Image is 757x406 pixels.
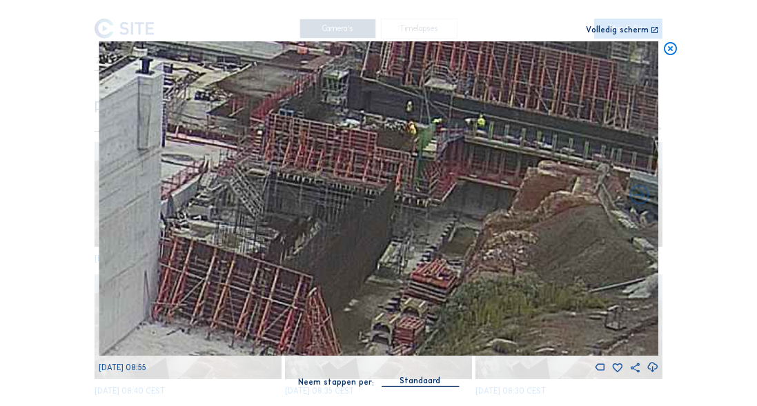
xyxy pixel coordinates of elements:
[99,41,658,356] img: Image
[99,363,146,372] span: [DATE] 08:55
[382,374,459,386] div: Standaard
[400,374,440,387] div: Standaard
[106,183,130,207] i: Forward
[298,378,374,386] div: Neem stappen per:
[586,26,649,34] div: Volledig scherm
[627,183,651,207] i: Back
